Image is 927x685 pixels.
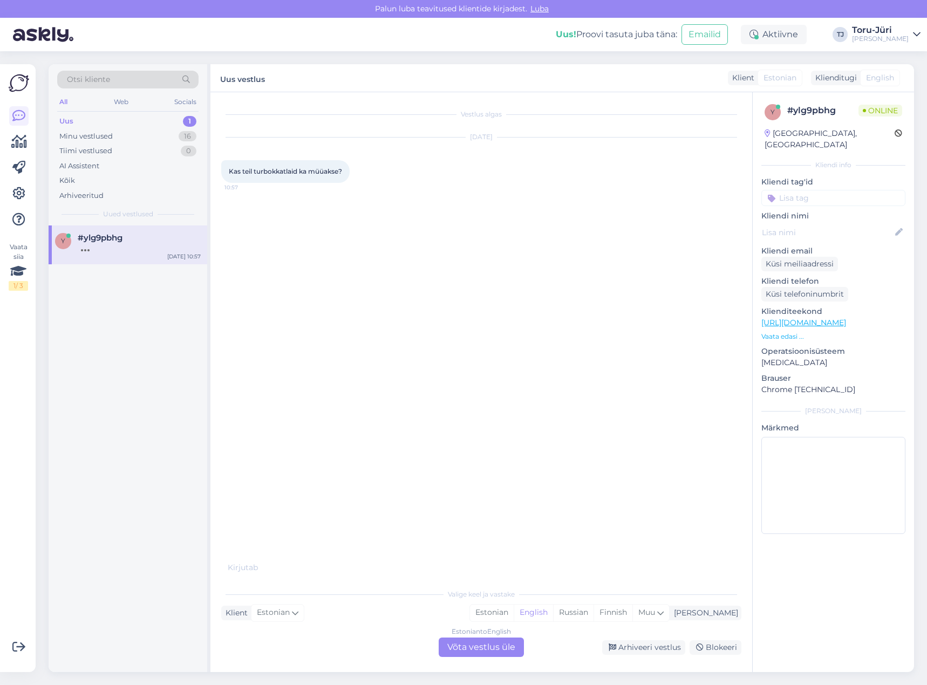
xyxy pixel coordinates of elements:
[761,287,848,302] div: Küsi telefoninumbrit
[59,131,113,142] div: Minu vestlused
[181,146,196,156] div: 0
[67,74,110,85] span: Otsi kliente
[9,281,28,291] div: 1 / 3
[221,590,741,599] div: Valige keel ja vastake
[761,357,905,368] p: [MEDICAL_DATA]
[761,276,905,287] p: Kliendi telefon
[59,146,112,156] div: Tiimi vestlused
[811,72,857,84] div: Klienditugi
[221,607,248,619] div: Klient
[594,605,632,621] div: Finnish
[761,318,846,327] a: [URL][DOMAIN_NAME]
[61,237,65,245] span: y
[761,306,905,317] p: Klienditeekond
[681,24,728,45] button: Emailid
[112,95,131,109] div: Web
[9,242,28,291] div: Vaata siia
[179,131,196,142] div: 16
[514,605,553,621] div: English
[670,607,738,619] div: [PERSON_NAME]
[761,384,905,395] p: Chrome [TECHNICAL_ID]
[221,109,741,119] div: Vestlus algas
[787,104,858,117] div: # ylg9pbhg
[852,26,909,35] div: Toru-Jüri
[761,210,905,222] p: Kliendi nimi
[690,640,741,655] div: Blokeeri
[852,26,921,43] a: Toru-Jüri[PERSON_NAME]
[761,190,905,206] input: Lisa tag
[183,116,196,127] div: 1
[224,183,265,191] span: 10:57
[761,332,905,341] p: Vaata edasi ...
[59,175,75,186] div: Kõik
[553,605,594,621] div: Russian
[761,257,838,271] div: Küsi meiliaadressi
[858,105,902,117] span: Online
[833,27,848,42] div: TJ
[78,233,122,243] span: #ylg9pbhg
[761,406,905,416] div: [PERSON_NAME]
[764,72,796,84] span: Estonian
[866,72,894,84] span: English
[762,227,893,238] input: Lisa nimi
[57,95,70,109] div: All
[220,71,265,85] label: Uus vestlus
[761,176,905,188] p: Kliendi tag'id
[728,72,754,84] div: Klient
[761,422,905,434] p: Märkmed
[761,245,905,257] p: Kliendi email
[59,190,104,201] div: Arhiveeritud
[103,209,153,219] span: Uued vestlused
[9,73,29,93] img: Askly Logo
[439,638,524,657] div: Võta vestlus üle
[852,35,909,43] div: [PERSON_NAME]
[257,607,290,619] span: Estonian
[527,4,552,13] span: Luba
[771,108,775,116] span: y
[172,95,199,109] div: Socials
[556,29,576,39] b: Uus!
[638,607,655,617] span: Muu
[59,161,99,172] div: AI Assistent
[765,128,895,150] div: [GEOGRAPHIC_DATA], [GEOGRAPHIC_DATA]
[452,627,511,636] div: Estonian to English
[761,346,905,357] p: Operatsioonisüsteem
[761,373,905,384] p: Brauser
[59,116,73,127] div: Uus
[221,562,741,573] div: Kirjutab
[167,252,201,261] div: [DATE] 10:57
[221,132,741,142] div: [DATE]
[470,605,514,621] div: Estonian
[258,563,260,572] span: .
[602,640,685,655] div: Arhiveeri vestlus
[761,160,905,170] div: Kliendi info
[229,167,342,175] span: Kas teil turbokkatlaid ka müüakse?
[556,28,677,41] div: Proovi tasuta juba täna:
[741,25,807,44] div: Aktiivne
